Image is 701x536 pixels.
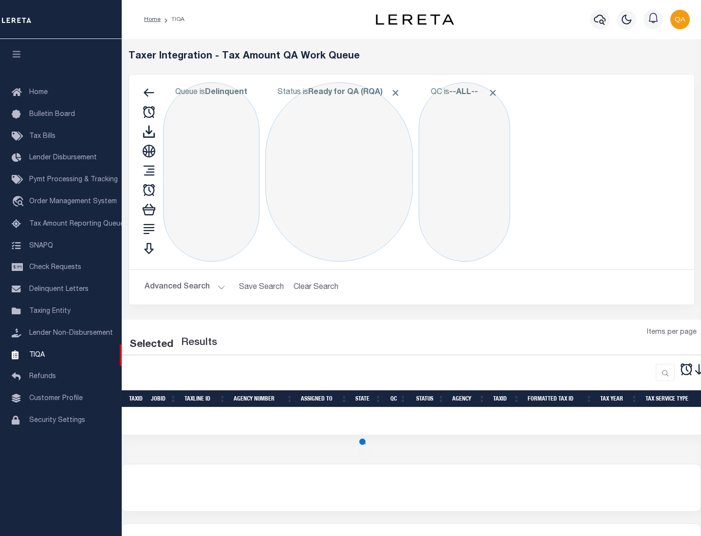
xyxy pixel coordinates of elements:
th: Assigned To [297,390,351,407]
b: --ALL-- [449,89,478,96]
span: Click to Remove [488,88,498,98]
span: Tax Bills [29,133,55,140]
span: Pymt Processing & Tracking [29,176,118,183]
span: Customer Profile [29,395,83,402]
span: Delinquent Letters [29,286,89,293]
span: Home [29,89,48,96]
th: State [351,390,386,407]
div: Click to Edit [419,82,510,262]
h5: Taxer Integration - Tax Amount QA Work Queue [129,51,695,62]
th: Agency [448,390,489,407]
th: Agency Number [230,390,297,407]
span: Taxing Entity [29,308,71,315]
span: Refunds [29,373,56,380]
th: TaxID [489,390,524,407]
button: Advanced Search [145,278,225,297]
th: QC [386,390,410,407]
th: Formatted Tax ID [524,390,596,407]
th: Status [410,390,448,407]
th: Tax Year [596,390,642,407]
img: logo-dark.svg [376,14,454,25]
img: svg+xml;base64,PHN2ZyB4bWxucz0iaHR0cDovL3d3dy53My5vcmcvMjAwMC9zdmciIHBvaW50ZXItZXZlbnRzPSJub25lIi... [670,10,690,29]
span: Bulletin Board [29,111,75,118]
button: Save Search [233,278,290,297]
span: Lender Disbursement [29,154,97,161]
span: SNAPQ [29,242,53,249]
li: TIQA [161,15,184,24]
th: TaxID [125,390,147,407]
th: JobID [147,390,181,407]
i: travel_explore [12,196,27,209]
th: TaxLine ID [181,390,230,407]
span: TIQA [29,351,45,358]
span: Items per page [647,327,697,338]
button: Clear Search [290,278,343,297]
a: Home [144,17,161,22]
span: Check Requests [29,264,81,271]
label: Results [181,335,217,351]
span: Lender Non-Disbursement [29,330,113,337]
div: Click to Edit [163,82,259,262]
span: Security Settings [29,417,85,424]
b: Ready for QA (RQA) [308,89,401,96]
div: Click to Edit [265,82,413,262]
span: Tax Amount Reporting Queue [29,221,124,228]
div: Selected [129,337,173,353]
span: Click to Remove [390,88,401,98]
b: Delinquent [205,89,247,96]
span: Order Management System [29,198,117,205]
